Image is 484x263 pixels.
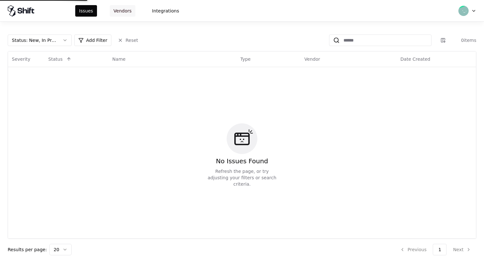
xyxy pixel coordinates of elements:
[114,35,142,46] button: Reset
[12,56,30,62] div: Severity
[240,56,251,62] div: Type
[304,56,320,62] div: Vendor
[75,5,97,17] button: Issues
[395,244,476,255] nav: pagination
[112,56,125,62] div: Name
[206,168,278,187] div: Refresh the page, or try adjusting your filters or search criteria.
[12,37,57,43] div: Status : New, In Progress
[8,246,47,253] p: Results per page:
[400,56,430,62] div: Date Created
[74,35,111,46] button: Add Filter
[148,5,183,17] button: Integrations
[216,157,268,166] div: No Issues Found
[433,244,447,255] button: 1
[451,37,476,43] div: 0 items
[48,56,63,62] div: Status
[110,5,135,17] button: Vendors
